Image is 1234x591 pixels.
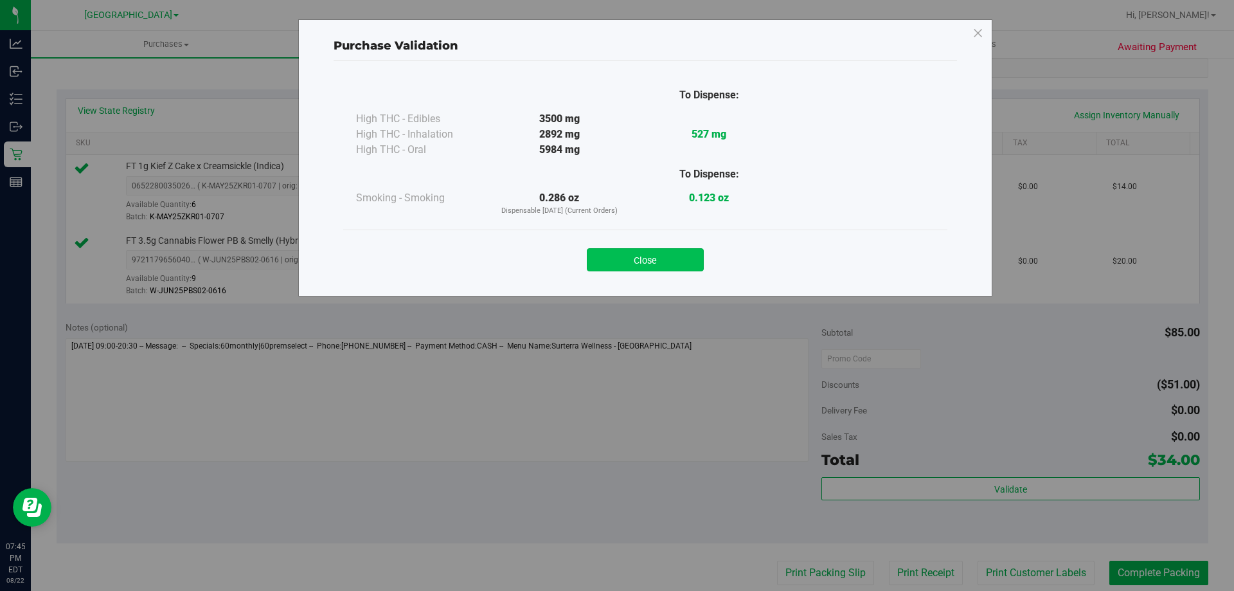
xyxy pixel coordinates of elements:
[356,111,485,127] div: High THC - Edibles
[485,190,634,217] div: 0.286 oz
[692,128,726,140] strong: 527 mg
[634,87,784,103] div: To Dispense:
[587,248,704,271] button: Close
[334,39,458,53] span: Purchase Validation
[485,127,634,142] div: 2892 mg
[689,192,729,204] strong: 0.123 oz
[356,142,485,158] div: High THC - Oral
[485,111,634,127] div: 3500 mg
[634,167,784,182] div: To Dispense:
[356,190,485,206] div: Smoking - Smoking
[485,142,634,158] div: 5984 mg
[485,206,634,217] p: Dispensable [DATE] (Current Orders)
[13,488,51,527] iframe: Resource center
[356,127,485,142] div: High THC - Inhalation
